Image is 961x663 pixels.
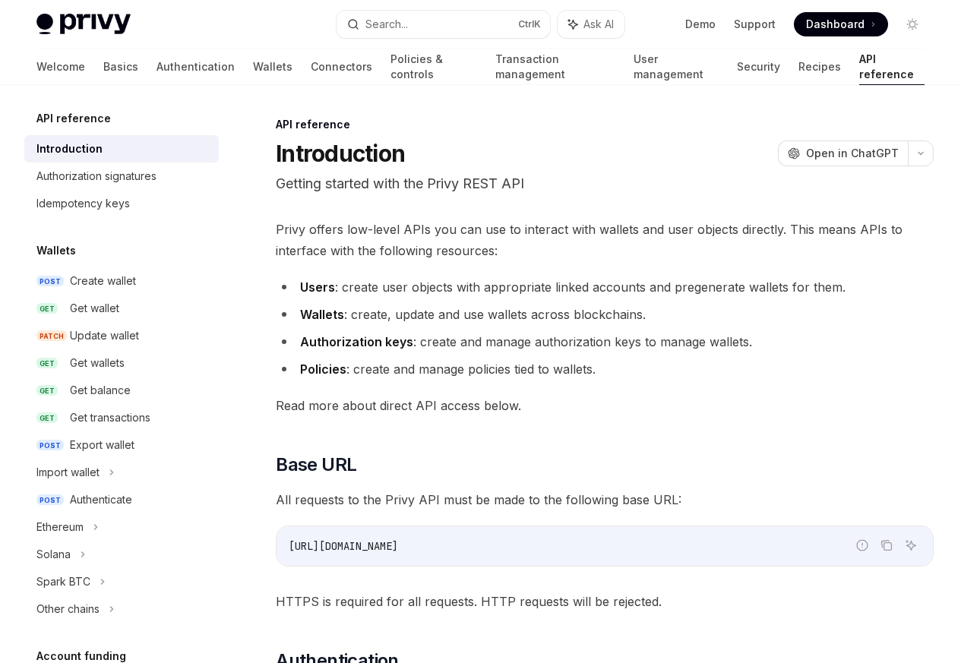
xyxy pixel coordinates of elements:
div: Create wallet [70,272,136,290]
img: light logo [36,14,131,35]
strong: Wallets [300,307,344,322]
div: Export wallet [70,436,134,454]
div: Update wallet [70,327,139,345]
strong: Users [300,279,335,295]
a: Dashboard [794,12,888,36]
span: Base URL [276,453,356,477]
a: Connectors [311,49,372,85]
span: Privy offers low-level APIs you can use to interact with wallets and user objects directly. This ... [276,219,934,261]
h5: API reference [36,109,111,128]
a: POSTExport wallet [24,431,219,459]
span: [URL][DOMAIN_NAME] [289,539,398,553]
span: GET [36,303,58,314]
div: Authenticate [70,491,132,509]
div: Search... [365,15,408,33]
a: Demo [685,17,716,32]
a: Welcome [36,49,85,85]
a: Introduction [24,135,219,163]
div: Get wallet [70,299,119,317]
li: : create user objects with appropriate linked accounts and pregenerate wallets for them. [276,276,934,298]
span: POST [36,276,64,287]
span: PATCH [36,330,67,342]
span: POST [36,440,64,451]
div: Spark BTC [36,573,90,591]
span: Ask AI [583,17,614,32]
a: API reference [859,49,925,85]
button: Report incorrect code [852,535,872,555]
button: Ask AI [558,11,624,38]
a: GETGet transactions [24,404,219,431]
a: GETGet wallets [24,349,219,377]
a: Transaction management [495,49,615,85]
span: Read more about direct API access below. [276,395,934,416]
a: Support [734,17,776,32]
a: GETGet balance [24,377,219,404]
a: GETGet wallet [24,295,219,322]
div: Idempotency keys [36,194,130,213]
a: Basics [103,49,138,85]
strong: Policies [300,361,346,377]
div: Other chains [36,600,100,618]
a: Security [737,49,780,85]
li: : create and manage authorization keys to manage wallets. [276,331,934,352]
div: Ethereum [36,518,84,536]
li: : create, update and use wallets across blockchains. [276,304,934,325]
span: GET [36,412,58,424]
a: POSTAuthenticate [24,486,219,513]
a: PATCHUpdate wallet [24,322,219,349]
li: : create and manage policies tied to wallets. [276,358,934,380]
div: Introduction [36,140,103,158]
div: Authorization signatures [36,167,156,185]
div: Import wallet [36,463,100,481]
div: Get transactions [70,409,150,427]
span: GET [36,385,58,396]
span: GET [36,358,58,369]
a: Authentication [156,49,235,85]
button: Toggle dark mode [900,12,925,36]
div: API reference [276,117,934,132]
div: Solana [36,545,71,564]
a: POSTCreate wallet [24,267,219,295]
span: Ctrl K [518,18,541,30]
a: User management [634,49,719,85]
strong: Authorization keys [300,334,413,349]
a: Authorization signatures [24,163,219,190]
a: Policies & controls [390,49,477,85]
button: Copy the contents from the code block [877,535,896,555]
div: Get wallets [70,354,125,372]
h5: Wallets [36,242,76,260]
button: Search...CtrlK [337,11,550,38]
h1: Introduction [276,140,405,167]
span: Dashboard [806,17,865,32]
a: Recipes [798,49,841,85]
button: Open in ChatGPT [778,140,908,166]
a: Idempotency keys [24,190,219,217]
a: Wallets [253,49,292,85]
span: Open in ChatGPT [806,146,899,161]
p: Getting started with the Privy REST API [276,173,934,194]
div: Get balance [70,381,131,399]
span: HTTPS is required for all requests. HTTP requests will be rejected. [276,591,934,612]
span: POST [36,494,64,506]
button: Ask AI [901,535,921,555]
span: All requests to the Privy API must be made to the following base URL: [276,489,934,510]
